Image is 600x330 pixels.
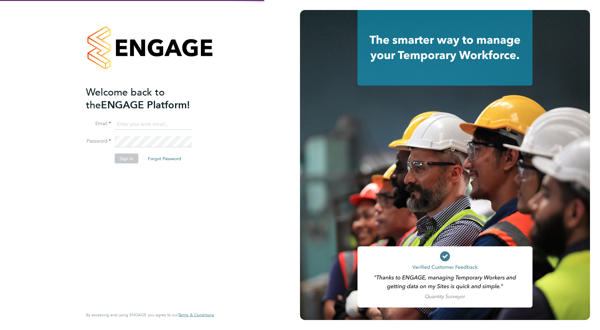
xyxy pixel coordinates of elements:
span: Welcome back to the [86,86,165,111]
button: Sign In [115,154,138,164]
button: Forgot Password [143,154,186,164]
input: Enter your work email... [115,119,192,130]
h2: ENGAGE Platform! [86,86,208,111]
label: Password [86,138,111,145]
label: Email [86,121,111,127]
